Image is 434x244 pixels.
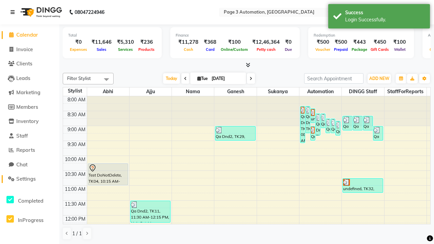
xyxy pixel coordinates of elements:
[2,60,58,68] a: Clients
[63,87,87,95] div: Stylist
[130,87,172,96] span: Ajju
[66,126,87,133] div: 9:00 AM
[384,87,427,96] span: StaffForReports
[63,171,87,178] div: 10:30 AM
[350,47,369,52] span: Package
[326,119,330,133] div: Qa Dnd2, TK25, 08:45 AM-09:15 AM, Hair Cut By Expert-Men
[16,32,38,38] span: Calendar
[16,133,28,139] span: Staff
[176,33,294,38] div: Finance
[2,75,58,82] a: Leads
[89,38,114,46] div: ₹11,646
[137,38,156,46] div: ₹236
[311,126,315,140] div: Qa Dnd2, TK31, 09:00 AM-09:30 AM, Hair cut Below 12 years (Boy)
[137,47,156,52] span: Products
[299,87,341,96] span: Automation
[16,147,35,153] span: Reports
[182,47,195,52] span: Cash
[66,96,87,103] div: 8:00 AM
[255,47,277,52] span: Petty cash
[391,38,409,46] div: ₹100
[350,38,369,46] div: ₹443
[373,126,383,140] div: Qa Dnd2, TK30, 09:00 AM-09:30 AM, Hair cut Below 12 years (Boy)
[210,74,243,84] input: 2025-09-02
[300,106,305,143] div: Qa Dnd2, TK19, 08:20 AM-09:35 AM, Hair Cut By Expert-Men,Hair Cut-Men
[257,87,299,96] span: Sukanya
[63,156,87,163] div: 10:00 AM
[172,87,214,96] span: Nama
[215,126,255,140] div: Qa Dnd2, TK29, 09:00 AM-09:30 AM, Hair cut Below 12 years (Boy)
[114,38,137,46] div: ₹5,310
[331,119,335,133] div: Qa Dnd2, TK26, 08:45 AM-09:15 AM, Hair Cut By Expert-Men
[314,47,332,52] span: Voucher
[16,89,40,96] span: Marketing
[368,74,391,83] button: ADD NEW
[2,146,58,154] a: Reports
[116,47,135,52] span: Services
[219,38,250,46] div: ₹100
[283,47,294,52] span: Due
[64,216,87,223] div: 12:00 PM
[2,46,58,54] a: Invoice
[219,47,250,52] span: Online/Custom
[282,38,294,46] div: ₹0
[17,3,64,22] img: logo
[66,111,87,118] div: 8:30 AM
[343,179,382,192] div: undefined, TK32, 10:45 AM-11:15 AM, Hair Cut-Men
[75,3,104,22] b: 08047224946
[16,176,36,182] span: Settings
[369,38,391,46] div: ₹450
[163,73,180,84] span: Today
[16,60,32,67] span: Clients
[353,116,362,130] div: Qa Dnd2, TK22, 08:40 AM-09:10 AM, Hair Cut By Expert-Men
[66,141,87,148] div: 9:30 AM
[72,230,82,237] span: 1 / 1
[68,33,156,38] div: Total
[2,175,58,183] a: Settings
[214,87,256,96] span: Ganesh
[201,38,219,46] div: ₹368
[204,47,216,52] span: Card
[2,31,58,39] a: Calendar
[311,109,315,123] div: undefined, TK18, 08:25 AM-08:55 AM, Hair cut Below 12 years (Boy)
[2,103,58,111] a: Members
[321,114,325,128] div: Qa Dnd2, TK20, 08:35 AM-09:05 AM, Hair cut Below 12 years (Boy)
[332,38,350,46] div: ₹500
[369,47,391,52] span: Gift Cards
[345,9,425,16] div: Success
[369,76,389,81] span: ADD NEW
[343,116,352,130] div: Qa Dnd2, TK21, 08:40 AM-09:10 AM, Hair Cut By Expert-Men
[314,33,409,38] div: Redemption
[16,161,27,168] span: Chat
[342,87,384,96] span: DINGG Staff
[68,38,89,46] div: ₹0
[63,201,87,208] div: 11:30 AM
[87,87,129,96] span: Abhi
[314,38,332,46] div: ₹500
[2,161,58,169] a: Chat
[131,201,170,222] div: Qa Dnd2, TK11, 11:30 AM-12:15 PM, Hair Cut-Men
[336,121,340,135] div: Qa Dnd2, TK27, 08:50 AM-09:20 AM, Hair Cut By Expert-Men
[363,116,373,130] div: Qa Dnd2, TK23, 08:40 AM-09:10 AM, Hair cut Below 12 years (Boy)
[316,114,320,135] div: Qa Dnd2, TK28, 08:35 AM-09:20 AM, Hair Cut-Men
[2,89,58,97] a: Marketing
[16,46,33,53] span: Invoice
[68,47,89,52] span: Expenses
[250,38,282,46] div: ₹12,46,364
[16,104,38,110] span: Members
[345,16,425,23] div: Login Successfully.
[305,106,310,133] div: Qa Dnd2, TK24, 08:20 AM-09:15 AM, Special Hair Wash- Men
[2,118,58,125] a: Inventory
[63,186,87,193] div: 11:00 AM
[16,118,39,124] span: Inventory
[392,47,407,52] span: Wallet
[196,76,210,81] span: Tue
[16,75,30,81] span: Leads
[332,47,350,52] span: Prepaid
[18,217,43,223] span: InProgress
[18,198,43,204] span: Completed
[176,38,201,46] div: ₹11,278
[304,73,363,84] input: Search Appointment
[2,132,58,140] a: Staff
[88,164,128,185] div: Test DoNotDelete, TK04, 10:15 AM-11:00 AM, Hair Cut-Men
